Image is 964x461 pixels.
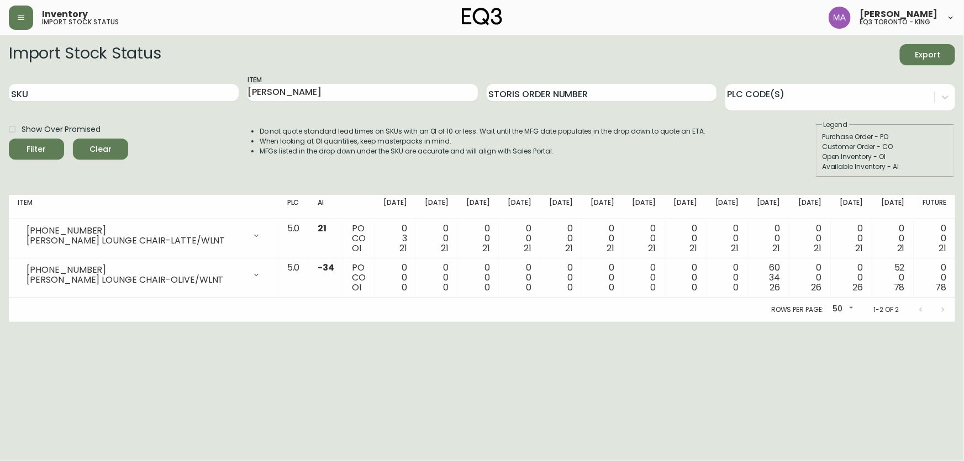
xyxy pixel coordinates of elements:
[665,195,707,219] th: [DATE]
[484,281,490,294] span: 0
[609,281,614,294] span: 0
[828,300,856,319] div: 50
[352,263,366,293] div: PO CO
[822,132,948,142] div: Purchase Order - PO
[707,195,748,219] th: [DATE]
[18,263,270,287] div: [PHONE_NUMBER][PERSON_NAME] LOUNGE CHAIR-OLIVE/WLNT
[935,281,946,294] span: 78
[42,10,88,19] span: Inventory
[897,242,905,255] span: 21
[309,195,343,219] th: AI
[27,236,245,246] div: [PERSON_NAME] LOUNGE CHAIR-LATTE/WLNT
[690,242,698,255] span: 21
[260,136,706,146] li: When looking at OI quantities, keep masterpacks in mind.
[757,224,781,253] div: 0 0
[860,19,930,25] h5: eq3 toronto - king
[567,281,573,294] span: 0
[591,263,614,293] div: 0 0
[565,242,573,255] span: 21
[900,44,955,65] button: Export
[856,242,863,255] span: 21
[318,261,334,274] span: -34
[375,195,416,219] th: [DATE]
[632,263,656,293] div: 0 0
[416,195,457,219] th: [DATE]
[829,7,851,29] img: 4f0989f25cbf85e7eb2537583095d61e
[591,224,614,253] div: 0 0
[853,281,863,294] span: 26
[748,195,789,219] th: [DATE]
[508,263,531,293] div: 0 0
[278,219,309,258] td: 5.0
[674,224,698,253] div: 0 0
[914,195,955,219] th: Future
[27,265,245,275] div: [PHONE_NUMBER]
[840,224,863,253] div: 0 0
[715,224,739,253] div: 0 0
[399,242,407,255] span: 21
[734,281,739,294] span: 0
[873,305,899,315] p: 1-2 of 2
[771,305,824,315] p: Rows per page:
[425,263,449,293] div: 0 0
[457,195,499,219] th: [DATE]
[909,48,946,62] span: Export
[822,120,849,130] legend: Legend
[9,44,161,65] h2: Import Stock Status
[731,242,739,255] span: 21
[623,195,665,219] th: [DATE]
[715,263,739,293] div: 0 0
[42,19,119,25] h5: import stock status
[894,281,905,294] span: 78
[462,8,503,25] img: logo
[757,263,781,293] div: 60 34
[441,242,449,255] span: 21
[789,195,831,219] th: [DATE]
[278,195,309,219] th: PLC
[526,281,531,294] span: 0
[770,281,781,294] span: 26
[402,281,407,294] span: 0
[466,224,490,253] div: 0 0
[814,242,822,255] span: 21
[939,242,946,255] span: 21
[831,195,872,219] th: [DATE]
[860,10,937,19] span: [PERSON_NAME]
[549,263,573,293] div: 0 0
[822,162,948,172] div: Available Inventory - AI
[632,224,656,253] div: 0 0
[482,242,490,255] span: 21
[27,226,245,236] div: [PHONE_NUMBER]
[383,263,407,293] div: 0 0
[499,195,540,219] th: [DATE]
[692,281,698,294] span: 0
[9,195,278,219] th: Item
[318,222,326,235] span: 21
[840,263,863,293] div: 0 0
[607,242,615,255] span: 21
[674,263,698,293] div: 0 0
[881,263,905,293] div: 52 0
[508,224,531,253] div: 0 0
[812,281,822,294] span: 26
[425,224,449,253] div: 0 0
[649,242,656,255] span: 21
[822,152,948,162] div: Open Inventory - OI
[872,195,914,219] th: [DATE]
[278,258,309,298] td: 5.0
[923,224,946,253] div: 0 0
[82,142,119,156] span: Clear
[9,139,64,160] button: Filter
[352,224,366,253] div: PO CO
[352,242,361,255] span: OI
[73,139,128,160] button: Clear
[27,275,245,285] div: [PERSON_NAME] LOUNGE CHAIR-OLIVE/WLNT
[18,224,270,248] div: [PHONE_NUMBER][PERSON_NAME] LOUNGE CHAIR-LATTE/WLNT
[540,195,582,219] th: [DATE]
[22,124,101,135] span: Show Over Promised
[524,242,531,255] span: 21
[798,224,822,253] div: 0 0
[549,224,573,253] div: 0 0
[260,126,706,136] li: Do not quote standard lead times on SKUs with an OI of 10 or less. Wait until the MFG date popula...
[822,142,948,152] div: Customer Order - CO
